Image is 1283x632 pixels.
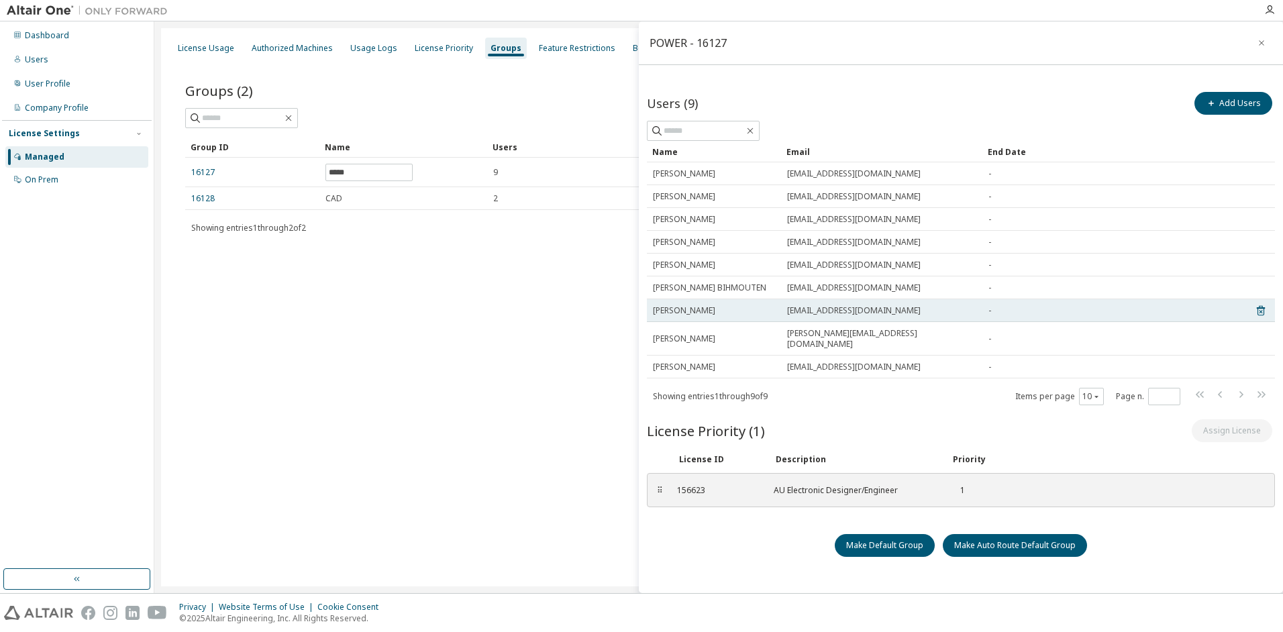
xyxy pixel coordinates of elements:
span: - [988,214,991,225]
img: instagram.svg [103,606,117,620]
div: License Settings [9,128,80,139]
div: 156623 [677,485,758,496]
span: Page n. [1116,388,1180,405]
img: youtube.svg [148,606,167,620]
span: Groups (2) [185,81,253,100]
span: - [988,168,991,179]
img: linkedin.svg [125,606,140,620]
span: - [988,362,991,372]
span: Showing entries 1 through 9 of 9 [653,390,768,402]
span: [PERSON_NAME] [653,305,715,316]
button: Make Auto Route Default Group [943,534,1087,557]
div: Managed [25,152,64,162]
span: [PERSON_NAME] [653,260,715,270]
div: Feature Restrictions [539,43,615,54]
div: Group ID [191,136,314,158]
a: 16127 [191,167,215,178]
a: 16128 [191,193,215,204]
span: [PERSON_NAME] [653,191,715,202]
span: [PERSON_NAME] [653,168,715,179]
div: Website Terms of Use [219,602,317,613]
div: ⠿ [656,485,664,496]
span: [EMAIL_ADDRESS][DOMAIN_NAME] [787,191,921,202]
button: Assign License [1192,419,1272,442]
div: Users [493,136,1215,158]
div: Name [325,136,482,158]
span: Showing entries 1 through 2 of 2 [191,222,306,233]
div: 1 [951,485,965,496]
div: Authorized Machines [252,43,333,54]
span: - [988,305,991,316]
div: Company Profile [25,103,89,113]
span: CAD [325,193,342,204]
span: - [988,260,991,270]
img: facebook.svg [81,606,95,620]
span: [PERSON_NAME][EMAIL_ADDRESS][DOMAIN_NAME] [787,328,976,350]
img: Altair One [7,4,174,17]
span: Items per page [1015,388,1104,405]
span: [PERSON_NAME] BIHMOUTEN [653,282,766,293]
div: Groups [491,43,521,54]
div: Users [25,54,48,65]
span: 9 [493,167,498,178]
span: Users (9) [647,95,698,111]
span: 2 [493,193,498,204]
span: [EMAIL_ADDRESS][DOMAIN_NAME] [787,168,921,179]
span: [PERSON_NAME] [653,214,715,225]
div: Dashboard [25,30,69,41]
div: End Date [988,141,1237,162]
div: Email [786,141,977,162]
span: License Priority (1) [647,421,765,440]
button: Make Default Group [835,534,935,557]
span: [PERSON_NAME] [653,362,715,372]
span: - [988,282,991,293]
span: [PERSON_NAME] [653,237,715,248]
div: License ID [679,454,760,465]
div: On Prem [25,174,58,185]
span: - [988,333,991,344]
div: POWER - 16127 [650,38,727,48]
span: - [988,191,991,202]
div: Borrow Settings [633,43,695,54]
span: [EMAIL_ADDRESS][DOMAIN_NAME] [787,237,921,248]
span: [EMAIL_ADDRESS][DOMAIN_NAME] [787,362,921,372]
span: [EMAIL_ADDRESS][DOMAIN_NAME] [787,282,921,293]
p: © 2025 Altair Engineering, Inc. All Rights Reserved. [179,613,387,624]
span: [EMAIL_ADDRESS][DOMAIN_NAME] [787,214,921,225]
div: AU Electronic Designer/Engineer [774,485,935,496]
div: License Priority [415,43,473,54]
div: Priority [953,454,986,465]
button: 10 [1082,391,1100,402]
span: [PERSON_NAME] [653,333,715,344]
span: [EMAIL_ADDRESS][DOMAIN_NAME] [787,305,921,316]
div: License Usage [178,43,234,54]
div: Privacy [179,602,219,613]
div: Usage Logs [350,43,397,54]
div: User Profile [25,78,70,89]
div: Name [652,141,776,162]
span: - [988,237,991,248]
img: altair_logo.svg [4,606,73,620]
span: [EMAIL_ADDRESS][DOMAIN_NAME] [787,260,921,270]
div: Description [776,454,937,465]
div: Cookie Consent [317,602,387,613]
button: Add Users [1194,92,1272,115]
